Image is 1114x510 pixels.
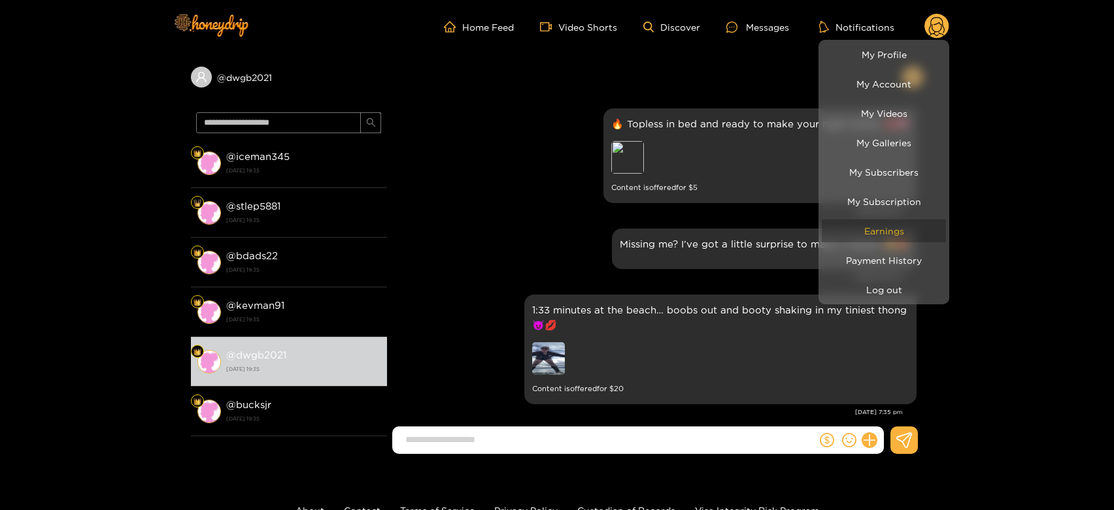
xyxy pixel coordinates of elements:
a: My Galleries [822,131,946,154]
a: My Account [822,72,946,95]
a: Payment History [822,249,946,272]
a: My Subscription [822,190,946,213]
button: Log out [822,278,946,301]
a: My Profile [822,43,946,66]
a: Earnings [822,219,946,242]
a: My Subscribers [822,161,946,183]
a: My Videos [822,102,946,125]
